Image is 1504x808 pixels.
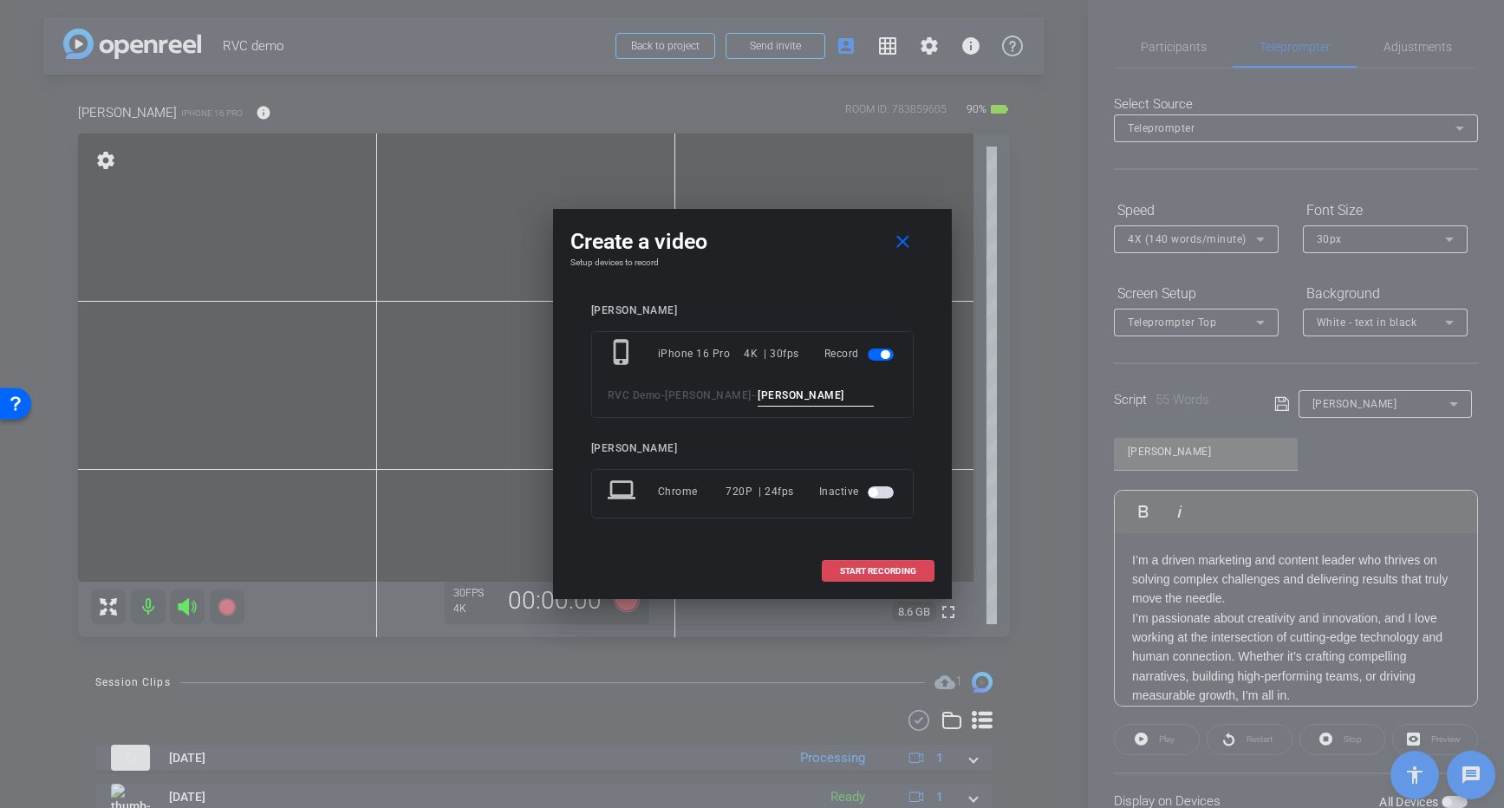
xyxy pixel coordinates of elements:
span: - [661,389,666,401]
div: [PERSON_NAME] [591,304,914,317]
div: iPhone 16 Pro [658,338,745,369]
div: Create a video [570,226,934,257]
span: [PERSON_NAME] [665,389,752,401]
span: RVC Demo [608,389,661,401]
h4: Setup devices to record [570,257,934,268]
input: ENTER HERE [758,385,874,407]
div: [PERSON_NAME] [591,442,914,455]
div: 720P | 24fps [726,476,794,507]
span: START RECORDING [840,567,916,576]
div: 4K | 30fps [744,338,799,369]
mat-icon: laptop [608,476,639,507]
div: Inactive [819,476,897,507]
div: Record [824,338,897,369]
div: Chrome [658,476,726,507]
button: START RECORDING [822,560,934,582]
mat-icon: close [892,231,914,253]
span: - [752,389,756,401]
mat-icon: phone_iphone [608,338,639,369]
